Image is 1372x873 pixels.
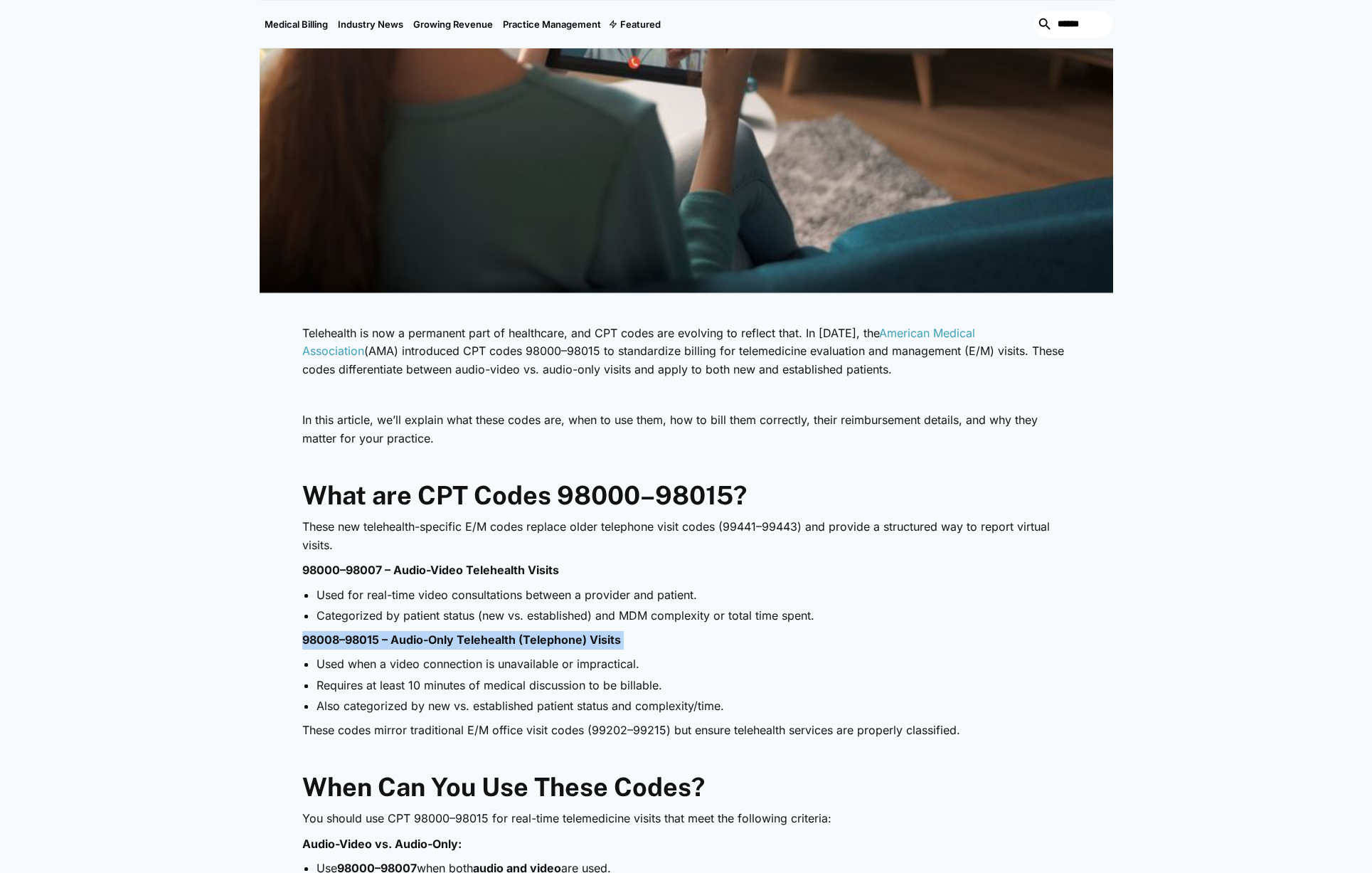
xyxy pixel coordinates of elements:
[302,411,1070,448] p: In this article, we’ll explain what these codes are, when to use them, how to bill them correctly...
[302,518,1070,554] p: These new telehealth-specific E/M codes replace older telephone visit codes (99441–99443) and pro...
[408,1,498,48] a: Growing Revenue
[302,721,1070,740] p: These codes mirror traditional E/M office visit codes (99202–99215) but ensure telehealth service...
[498,1,606,48] a: Practice Management
[302,455,1070,473] p: ‍
[302,837,462,851] strong: Audio-Video vs. Audio-Only:
[302,386,1070,405] p: ‍
[302,563,559,577] strong: 98000–98007 – Audio-Video Telehealth Visits
[620,18,661,30] div: Featured
[606,1,666,48] div: Featured
[302,810,1070,828] p: You should use CPT 98000–98015 for real-time telemedicine visits that meet the following criteria:
[302,746,1070,765] p: ‍
[317,656,1070,672] li: Used when a video connection is unavailable or impractical.
[302,480,747,510] strong: What are CPT Codes 98000–98015?
[260,1,333,48] a: Medical Billing
[317,698,1070,714] li: Also categorized by new vs. established patient status and complexity/time.
[302,772,705,802] strong: When Can You Use These Codes?
[302,633,621,647] strong: 98008–98015 – Audio-Only Telehealth (Telephone) Visits
[302,324,1070,379] p: Telehealth is now a permanent part of healthcare, and CPT codes are evolving to reflect that. In ...
[333,1,408,48] a: Industry News
[317,587,1070,603] li: Used for real-time video consultations between a provider and patient.
[317,608,1070,623] li: Categorized by patient status (new vs. established) and MDM complexity or total time spent.
[317,677,1070,693] li: Requires at least 10 minutes of medical discussion to be billable.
